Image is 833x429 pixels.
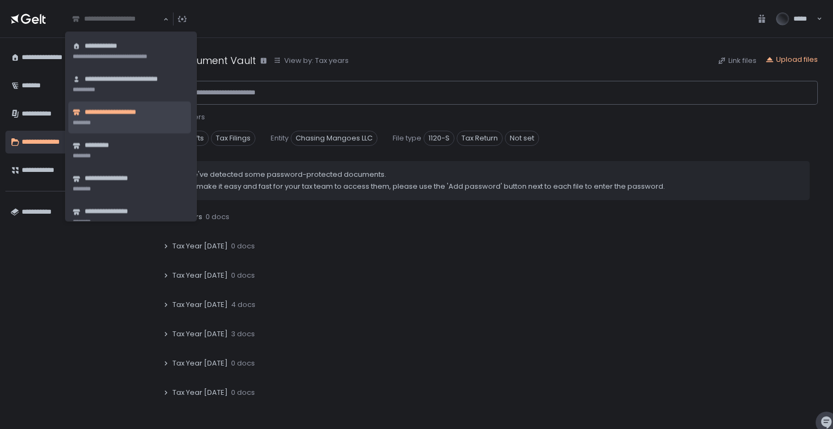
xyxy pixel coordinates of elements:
span: Tax Year [DATE] [172,241,228,251]
span: 0 docs [206,212,229,222]
span: Drafts [178,131,209,146]
span: 0 docs [231,271,255,280]
span: To make it easy and fast for your tax team to access them, please use the 'Add password' button n... [186,182,665,191]
button: - Hide filters [163,112,205,122]
span: Tax Return [457,131,503,146]
div: Search for option [65,8,169,30]
span: File type [393,133,421,143]
span: Not set [505,131,539,146]
button: Link files [717,56,757,66]
span: Tax Year [DATE] [172,300,228,310]
span: Tax Year [DATE] [172,271,228,280]
span: 4 docs [231,300,255,310]
span: 1120-S [424,131,454,146]
span: 0 docs [231,241,255,251]
span: 3 docs [231,329,255,339]
span: Tax Year [DATE] [172,388,228,398]
span: Entity [271,133,289,143]
button: Upload files [765,55,818,65]
span: All Years [172,212,202,222]
input: Search for option [72,14,162,24]
span: Tax Year [DATE] [172,329,228,339]
span: Tag [163,133,176,143]
span: Chasing Mangoes LLC [291,131,377,146]
span: 0 docs [231,388,255,398]
span: 0 docs [231,358,255,368]
span: Tax Filings [211,131,255,146]
span: Tax Year [DATE] [172,358,228,368]
button: View by: Tax years [273,56,349,66]
h1: Document Vault [177,53,256,68]
span: We've detected some password-protected documents. [186,170,665,180]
